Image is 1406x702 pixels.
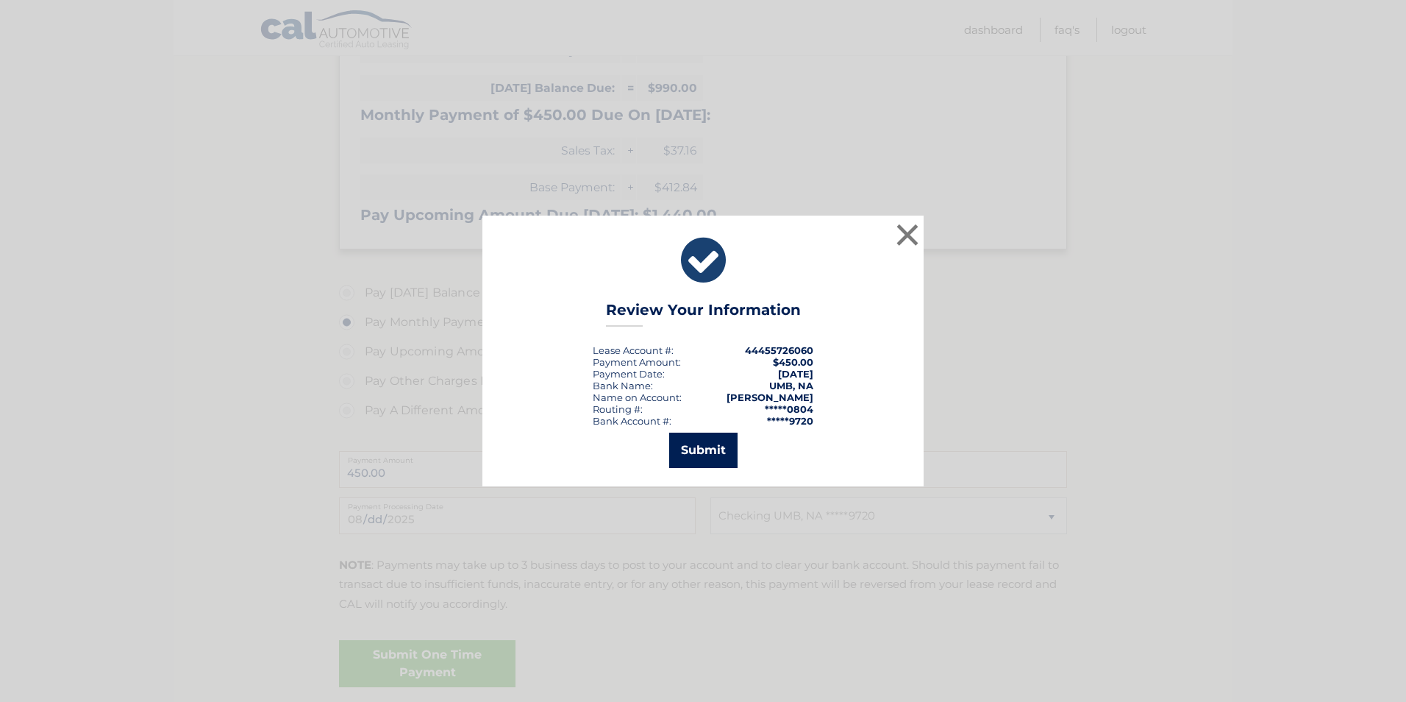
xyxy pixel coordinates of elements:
strong: [PERSON_NAME] [727,391,813,403]
span: [DATE] [778,368,813,380]
button: × [893,220,922,249]
strong: UMB, NA [769,380,813,391]
div: Bank Account #: [593,415,671,427]
span: $450.00 [773,356,813,368]
button: Submit [669,433,738,468]
span: Payment Date [593,368,663,380]
strong: 44455726060 [745,344,813,356]
div: Routing #: [593,403,643,415]
div: Name on Account: [593,391,682,403]
div: : [593,368,665,380]
h3: Review Your Information [606,301,801,327]
div: Bank Name: [593,380,653,391]
div: Payment Amount: [593,356,681,368]
div: Lease Account #: [593,344,674,356]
